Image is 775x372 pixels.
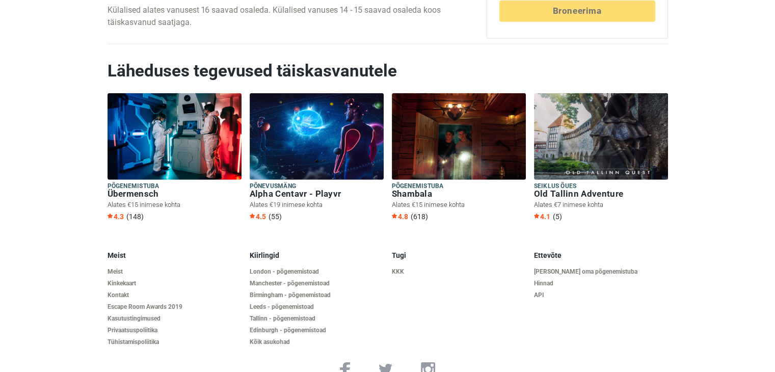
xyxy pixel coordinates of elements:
a: Hinnad [534,280,668,287]
h2: Läheduses tegevused täiskasvanutele [108,61,668,81]
a: Kinkekaart [108,280,242,287]
a: Kontakt [108,291,242,299]
span: (55) [269,212,282,221]
h5: Kiirlingid [250,251,384,260]
span: 4.5 [250,212,266,221]
h6: Übermensch [108,189,242,199]
a: Edinburgh - põgenemistoad [250,327,384,334]
span: 4.8 [392,212,408,221]
a: API [534,291,668,299]
h5: Põgenemistuba [108,182,242,191]
h5: Seiklus õues [534,182,668,191]
a: KKK [392,268,526,276]
span: (148) [126,212,144,221]
a: Privaatsuspoliitika [108,327,242,334]
p: Alates €7 inimese kohta [534,200,668,209]
a: Tühistamispoliitika [108,338,242,346]
a: Kõik asukohad [250,338,384,346]
a: London - põgenemistoad [250,268,384,276]
a: Seiklus õues Old Tallinn Adventure Alates €7 inimese kohta 4.1 (5) [534,93,668,223]
p: Alates €19 inimese kohta [250,200,384,209]
h6: Shambala [392,189,526,199]
h5: Põnevusmäng [250,182,384,191]
p: Alates €15 inimese kohta [392,200,526,209]
span: (5) [553,212,562,221]
a: [PERSON_NAME] oma põgenemistuba [534,268,668,276]
h6: Alpha Centavr - Playvr [250,189,384,199]
a: Põgenemistuba Übermensch Alates €15 inimese kohta 4.3 (148) [108,93,242,223]
a: Põnevusmäng Alpha Centavr - Playvr Alates €19 inimese kohta 4.5 (55) [250,93,384,223]
h6: Old Tallinn Adventure [534,189,668,199]
a: Leeds - põgenemistoad [250,303,384,311]
p: Alates €15 inimese kohta [108,200,242,209]
a: Escape Room Awards 2019 [108,303,242,311]
a: Manchester - põgenemistoad [250,280,384,287]
h5: Põgenemistuba [392,182,526,191]
h5: Tugi [392,251,526,260]
h5: Ettevõte [534,251,668,260]
p: Külalised alates vanusest 16 saavad osaleda. Külalised vanuses 14 - 15 saavad osaleda koos täiska... [108,4,478,29]
a: Kasutustingimused [108,315,242,323]
a: Meist [108,268,242,276]
h5: Meist [108,251,242,260]
a: Tallinn - põgenemistoad [250,315,384,323]
span: 4.1 [534,212,550,221]
a: Põgenemistuba Shambala Alates €15 inimese kohta 4.8 (618) [392,93,526,223]
span: 4.3 [108,212,124,221]
span: (618) [411,212,428,221]
a: Birmingham - põgenemistoad [250,291,384,299]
